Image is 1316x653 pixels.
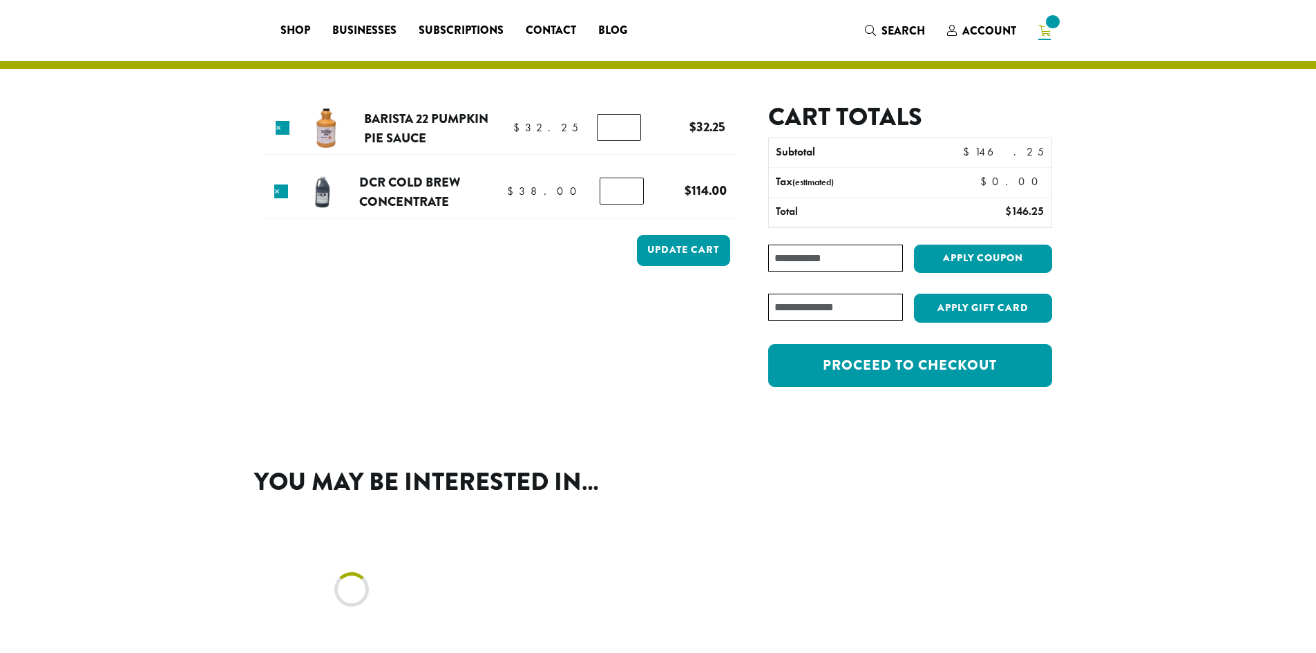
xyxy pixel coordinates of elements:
[1005,204,1044,218] bdi: 146.25
[280,22,310,39] span: Shop
[769,138,938,167] th: Subtotal
[769,168,969,197] th: Tax
[269,19,321,41] a: Shop
[301,169,346,214] img: DCR Cold Brew Concentrate
[881,23,925,39] span: Search
[792,176,834,188] small: (estimated)
[359,173,460,211] a: DCR Cold Brew Concentrate
[914,245,1052,273] button: Apply coupon
[507,184,519,198] span: $
[963,144,975,159] span: $
[332,22,397,39] span: Businesses
[364,109,488,147] a: Barista 22 Pumpkin Pie Sauce
[515,19,587,41] a: Contact
[597,114,641,140] input: Product quantity
[980,174,992,189] span: $
[768,344,1051,387] a: Proceed to checkout
[600,178,644,204] input: Product quantity
[914,294,1052,323] button: Apply Gift Card
[321,19,408,41] a: Businesses
[963,144,1044,159] bdi: 146.25
[513,120,578,135] bdi: 32.25
[304,106,349,151] img: Barista 22 Pumpkin Pie Sauce
[685,181,727,200] bdi: 114.00
[526,22,576,39] span: Contact
[685,181,692,200] span: $
[936,19,1027,42] a: Account
[962,23,1016,39] span: Account
[274,184,288,198] a: Remove this item
[276,121,289,135] a: Remove this item
[513,120,525,135] span: $
[980,174,1045,189] bdi: 0.00
[1005,204,1011,218] span: $
[587,19,638,41] a: Blog
[689,117,725,136] bdi: 32.25
[254,467,1062,497] h2: You may be interested in…
[507,184,583,198] bdi: 38.00
[689,117,696,136] span: $
[419,22,504,39] span: Subscriptions
[598,22,627,39] span: Blog
[768,102,1051,132] h2: Cart totals
[637,235,730,266] button: Update cart
[854,19,936,42] a: Search
[769,198,938,227] th: Total
[408,19,515,41] a: Subscriptions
